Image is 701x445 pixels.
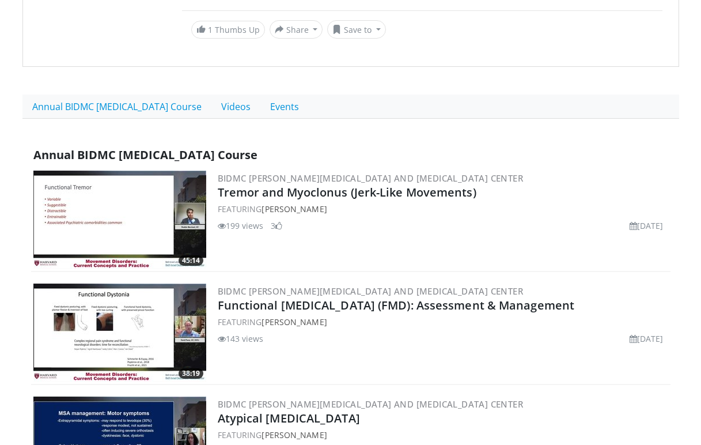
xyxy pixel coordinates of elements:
[33,171,206,269] a: 45:14
[218,398,524,410] a: BIDMC [PERSON_NAME][MEDICAL_DATA] and [MEDICAL_DATA] Center
[179,255,203,266] span: 45:14
[218,285,524,297] a: BIDMC [PERSON_NAME][MEDICAL_DATA] and [MEDICAL_DATA] Center
[218,203,668,215] div: FEATURING
[33,147,257,163] span: Annual BIDMC [MEDICAL_DATA] Course
[33,284,206,382] img: 40460b62-36dc-454b-8360-5bd084b1faec.300x170_q85_crop-smart_upscale.jpg
[262,316,327,327] a: [PERSON_NAME]
[218,316,668,328] div: FEATURING
[211,95,260,119] a: Videos
[271,220,282,232] li: 3
[191,21,265,39] a: 1 Thumbs Up
[262,429,327,440] a: [PERSON_NAME]
[33,284,206,382] a: 38:19
[218,172,524,184] a: BIDMC [PERSON_NAME][MEDICAL_DATA] and [MEDICAL_DATA] Center
[218,220,264,232] li: 199 views
[270,20,323,39] button: Share
[218,184,476,200] a: Tremor and Myoclonus (Jerk-Like Movements)
[208,24,213,35] span: 1
[33,171,206,269] img: 62fff460-bb60-45a6-b25b-1e0e00372eb4.300x170_q85_crop-smart_upscale.jpg
[327,20,386,39] button: Save to
[218,297,575,313] a: Functional [MEDICAL_DATA] (FMD): Assessment & Management
[179,368,203,379] span: 38:19
[218,410,360,426] a: Atypical [MEDICAL_DATA]
[630,333,664,345] li: [DATE]
[22,95,211,119] a: Annual BIDMC [MEDICAL_DATA] Course
[218,333,264,345] li: 143 views
[630,220,664,232] li: [DATE]
[260,95,309,119] a: Events
[218,429,668,441] div: FEATURING
[262,203,327,214] a: [PERSON_NAME]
